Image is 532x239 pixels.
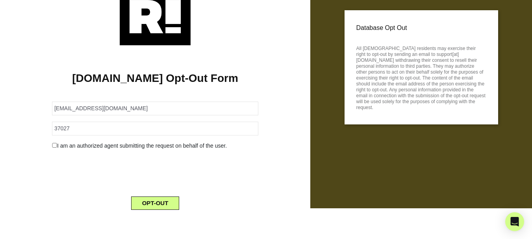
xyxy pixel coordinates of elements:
button: OPT-OUT [131,196,180,210]
div: Open Intercom Messenger [505,212,524,231]
input: Zipcode [52,122,258,135]
p: All [DEMOGRAPHIC_DATA] residents may exercise their right to opt-out by sending an email to suppo... [356,43,486,111]
h1: [DOMAIN_NAME] Opt-Out Form [12,72,298,85]
div: I am an authorized agent submitting the request on behalf of the user. [46,142,264,150]
input: Email Address [52,102,258,115]
iframe: To enrich screen reader interactions, please activate Accessibility in Grammarly extension settings [95,156,215,187]
p: Database Opt Out [356,22,486,34]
